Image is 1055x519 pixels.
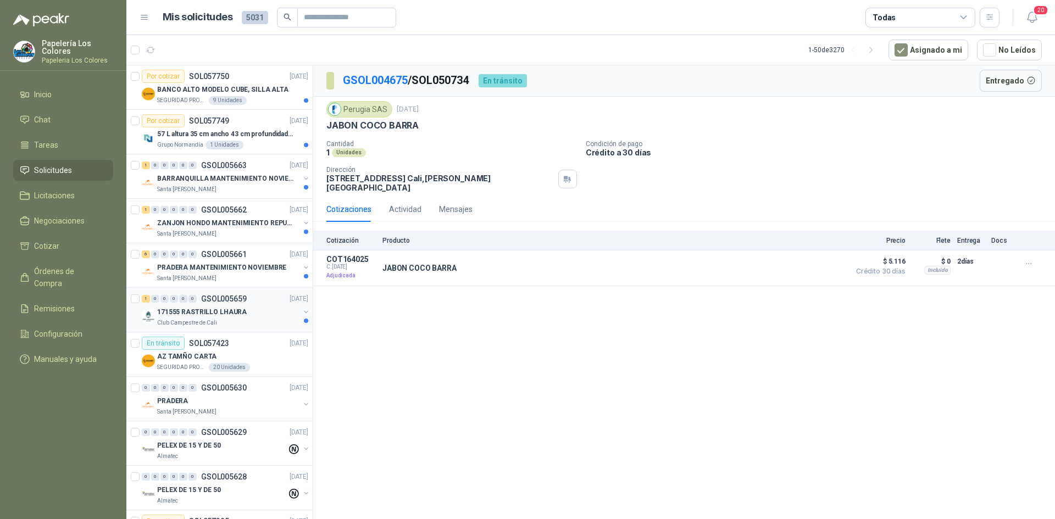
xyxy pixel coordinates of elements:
button: No Leídos [977,40,1042,60]
a: Órdenes de Compra [13,261,113,294]
p: Docs [991,237,1013,244]
div: 0 [170,206,178,214]
img: Company Logo [142,87,155,101]
p: Producto [382,237,844,244]
p: SEGURIDAD PROVISER LTDA [157,96,207,105]
div: 0 [151,473,159,481]
div: 0 [142,384,150,392]
div: 0 [160,250,169,258]
p: BANCO ALTO MODELO CUBE, SILLA ALTA [157,85,288,95]
a: Remisiones [13,298,113,319]
div: 0 [160,473,169,481]
p: GSOL005629 [201,428,247,436]
p: PRADERA [157,396,188,406]
a: Licitaciones [13,185,113,206]
a: Manuales y ayuda [13,349,113,370]
p: [DATE] [290,205,308,215]
p: [DATE] [290,294,308,304]
p: / SOL050734 [343,72,470,89]
p: GSOL005659 [201,295,247,303]
p: ZANJON HONDO MANTENIMIENTO REPUESTOS [157,218,294,228]
p: 57 L altura 35 cm ancho 43 cm profundidad 39 cm [157,129,294,139]
p: 2 días [957,255,985,268]
a: 0 0 0 0 0 0 GSOL005628[DATE] Company LogoPELEX DE 15 Y DE 50Almatec [142,470,310,505]
div: 9 Unidades [209,96,247,105]
p: AZ TAMÑO CARTA [157,351,216,362]
div: 6 [142,250,150,258]
span: $ 5.116 [851,255,906,268]
a: Configuración [13,323,113,344]
div: 0 [170,384,178,392]
a: Cotizar [13,236,113,256]
img: Company Logo [142,443,155,456]
img: Company Logo [329,103,341,115]
div: 0 [179,295,187,303]
div: 0 [188,250,197,258]
div: Por cotizar [142,70,185,83]
span: Licitaciones [34,189,75,202]
span: Tareas [34,139,58,151]
div: 0 [188,384,197,392]
span: 20 [1033,5,1048,15]
a: 0 0 0 0 0 0 GSOL005629[DATE] Company LogoPELEX DE 15 Y DE 50Almatec [142,426,310,461]
div: 0 [179,473,187,481]
p: GSOL005662 [201,206,247,214]
p: Almatec [157,496,178,505]
h1: Mis solicitudes [163,9,233,25]
p: $ 0 [912,255,951,268]
p: GSOL005663 [201,161,247,169]
div: Todas [873,12,896,24]
img: Company Logo [142,399,155,412]
div: 0 [142,428,150,436]
a: Tareas [13,135,113,155]
p: Precio [851,237,906,244]
p: [DATE] [290,160,308,171]
p: 171555 RASTRILLO LHAURA [157,307,247,317]
span: 5031 [242,11,268,24]
img: Company Logo [142,176,155,189]
p: JABON COCO BARRA [382,264,457,272]
p: Club Campestre de Cali [157,319,217,327]
p: Grupo Normandía [157,141,203,149]
span: Remisiones [34,303,75,315]
div: 0 [160,384,169,392]
div: 0 [179,161,187,169]
span: Manuales y ayuda [34,353,97,365]
div: Mensajes [439,203,473,215]
span: Crédito 30 días [851,268,906,275]
div: 0 [170,161,178,169]
div: 0 [160,161,169,169]
img: Company Logo [142,310,155,323]
span: Chat [34,114,51,126]
p: COT164025 [326,255,376,264]
a: Por cotizarSOL057750[DATE] Company LogoBANCO ALTO MODELO CUBE, SILLA ALTASEGURIDAD PROVISER LTDA9... [126,65,313,110]
div: 1 [142,295,150,303]
p: SOL057423 [189,339,229,347]
div: 0 [170,295,178,303]
img: Company Logo [14,41,35,62]
p: [DATE] [290,338,308,349]
p: PELEX DE 15 Y DE 50 [157,485,221,495]
span: search [284,13,291,21]
div: 0 [188,161,197,169]
div: 0 [142,473,150,481]
p: JABON COCO BARRA [326,120,419,131]
p: GSOL005661 [201,250,247,258]
a: 1 0 0 0 0 0 GSOL005663[DATE] Company LogoBARRANQUILLA MANTENIMIENTO NOVIEMBRESanta [PERSON_NAME] [142,159,310,194]
span: Órdenes de Compra [34,265,103,289]
p: [DATE] [290,71,308,82]
p: SOL057750 [189,72,229,80]
div: 1 Unidades [206,141,243,149]
div: 0 [151,250,159,258]
div: En tránsito [142,337,185,350]
span: Cotizar [34,240,59,252]
p: Condición de pago [586,140,1051,148]
p: Entrega [957,237,985,244]
div: Actividad [389,203,421,215]
a: 6 0 0 0 0 0 GSOL005661[DATE] Company LogoPRADERA MANTENIMIENTO NOVIEMBRESanta [PERSON_NAME] [142,248,310,283]
div: 0 [179,428,187,436]
a: 1 0 0 0 0 0 GSOL005659[DATE] Company Logo171555 RASTRILLO LHAURAClub Campestre de Cali [142,292,310,327]
p: [DATE] [290,383,308,393]
div: 0 [170,473,178,481]
div: 0 [170,428,178,436]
